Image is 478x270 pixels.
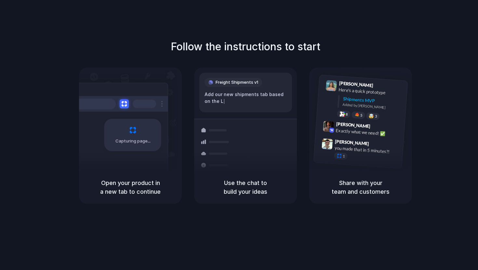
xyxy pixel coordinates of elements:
span: | [223,99,225,104]
span: 8 [346,113,348,116]
div: Here's a quick prototype [339,86,404,97]
span: [PERSON_NAME] [339,80,373,89]
span: 5 [360,114,363,117]
div: Added by [PERSON_NAME] [342,102,402,111]
span: 1 [343,154,345,158]
h1: Follow the instructions to start [171,39,320,55]
span: 9:42 AM [372,124,386,131]
span: Capturing page [115,138,152,144]
span: 3 [375,115,377,118]
div: you made that in 5 minutes?! [334,145,399,156]
h5: Open your product in a new tab to continue [87,178,174,196]
span: Freight Shipments v1 [216,79,258,86]
span: 9:41 AM [375,83,389,91]
div: Add our new shipments tab based on the L [205,91,287,105]
h5: Use the chat to build your ideas [202,178,289,196]
span: [PERSON_NAME] [336,120,370,130]
h5: Share with your team and customers [317,178,404,196]
div: Shipments MVP [343,95,403,106]
div: 🤯 [369,114,374,119]
span: 9:47 AM [371,141,384,149]
span: [PERSON_NAME] [335,138,369,147]
div: Exactly what we need! ✅ [336,127,401,138]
